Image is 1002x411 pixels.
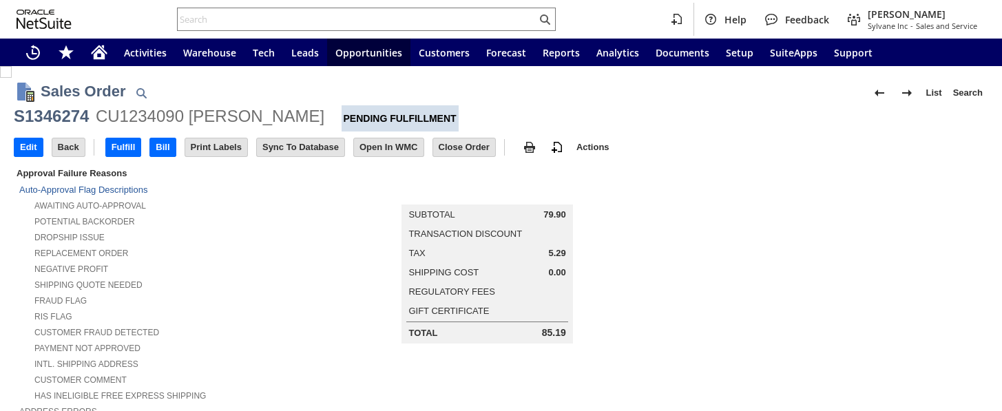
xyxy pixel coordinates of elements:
[133,85,149,101] img: Quick Find
[91,44,107,61] svg: Home
[486,46,526,59] span: Forecast
[41,80,126,103] h1: Sales Order
[762,39,826,66] a: SuiteApps
[244,39,283,66] a: Tech
[34,344,140,353] a: Payment not approved
[916,21,977,31] span: Sales and Service
[150,138,175,156] input: Bill
[948,82,988,104] a: Search
[726,46,753,59] span: Setup
[548,267,565,278] span: 0.00
[124,46,167,59] span: Activities
[83,39,116,66] a: Home
[401,182,572,204] caption: Summary
[571,142,615,152] a: Actions
[647,39,718,66] a: Documents
[408,306,489,316] a: Gift Certificate
[19,185,147,195] a: Auto-Approval Flag Descriptions
[34,312,72,322] a: RIS flag
[770,46,817,59] span: SuiteApps
[354,138,424,156] input: Open In WMC
[656,46,709,59] span: Documents
[253,46,275,59] span: Tech
[175,39,244,66] a: Warehouse
[34,249,128,258] a: Replacement Order
[588,39,647,66] a: Analytics
[826,39,881,66] a: Support
[52,138,85,156] input: Back
[291,46,319,59] span: Leads
[408,248,425,258] a: Tax
[106,138,141,156] input: Fulfill
[14,138,43,156] input: Edit
[34,328,159,337] a: Customer Fraud Detected
[408,267,479,277] a: Shipping Cost
[408,209,455,220] a: Subtotal
[178,11,536,28] input: Search
[596,46,639,59] span: Analytics
[25,44,41,61] svg: Recent Records
[408,328,437,338] a: Total
[548,248,565,259] span: 5.29
[34,280,143,290] a: Shipping Quote Needed
[50,39,83,66] div: Shortcuts
[408,286,494,297] a: Regulatory Fees
[871,85,888,101] img: Previous
[534,39,588,66] a: Reports
[785,13,829,26] span: Feedback
[17,39,50,66] a: Recent Records
[34,296,87,306] a: Fraud Flag
[34,359,138,369] a: Intl. Shipping Address
[521,139,538,156] img: print.svg
[14,105,89,127] div: S1346274
[910,21,913,31] span: -
[17,10,72,29] svg: logo
[34,391,206,401] a: Has Ineligible Free Express Shipping
[34,375,127,385] a: Customer Comment
[327,39,410,66] a: Opportunities
[408,229,522,239] a: Transaction Discount
[536,11,553,28] svg: Search
[543,209,566,220] span: 79.90
[478,39,534,66] a: Forecast
[834,46,873,59] span: Support
[921,82,948,104] a: List
[718,39,762,66] a: Setup
[899,85,915,101] img: Next
[335,46,402,59] span: Opportunities
[14,165,313,181] div: Approval Failure Reasons
[724,13,747,26] span: Help
[34,233,105,242] a: Dropship Issue
[433,138,495,156] input: Close Order
[34,264,108,274] a: Negative Profit
[868,8,977,21] span: [PERSON_NAME]
[868,21,908,31] span: Sylvane Inc
[283,39,327,66] a: Leads
[185,138,247,156] input: Print Labels
[542,327,566,339] span: 85.19
[342,105,459,131] div: Pending Fulfillment
[34,201,146,211] a: Awaiting Auto-Approval
[549,139,565,156] img: add-record.svg
[34,217,135,226] a: Potential Backorder
[183,46,236,59] span: Warehouse
[410,39,478,66] a: Customers
[96,105,324,127] div: CU1234090 [PERSON_NAME]
[58,44,74,61] svg: Shortcuts
[116,39,175,66] a: Activities
[419,46,470,59] span: Customers
[543,46,580,59] span: Reports
[257,138,344,156] input: Sync To Database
